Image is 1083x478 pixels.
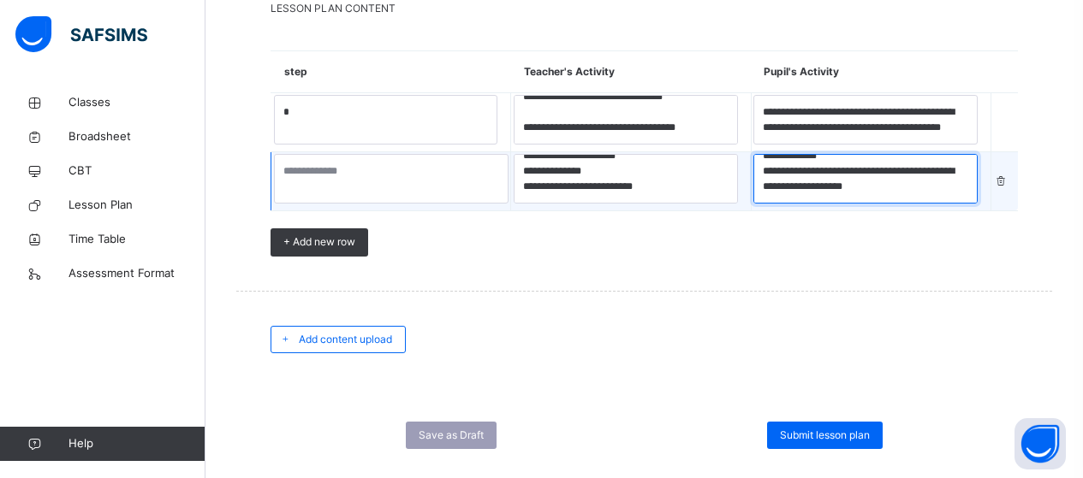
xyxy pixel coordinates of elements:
[780,428,870,443] span: Submit lesson plan
[1015,418,1066,469] button: Open asap
[68,265,205,282] span: Assessment Format
[751,51,991,93] th: Pupil's Activity
[419,428,484,443] span: Save as Draft
[299,332,392,347] span: Add content upload
[283,234,355,250] span: + Add new row
[68,162,205,180] span: CBT
[68,128,205,145] span: Broadsheet
[271,1,1018,16] span: LESSON PLAN CONTENT
[15,16,147,52] img: safsims
[68,435,205,452] span: Help
[68,231,205,248] span: Time Table
[68,94,205,111] span: Classes
[68,197,205,214] span: Lesson Plan
[511,51,751,93] th: Teacher's Activity
[271,51,511,93] th: step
